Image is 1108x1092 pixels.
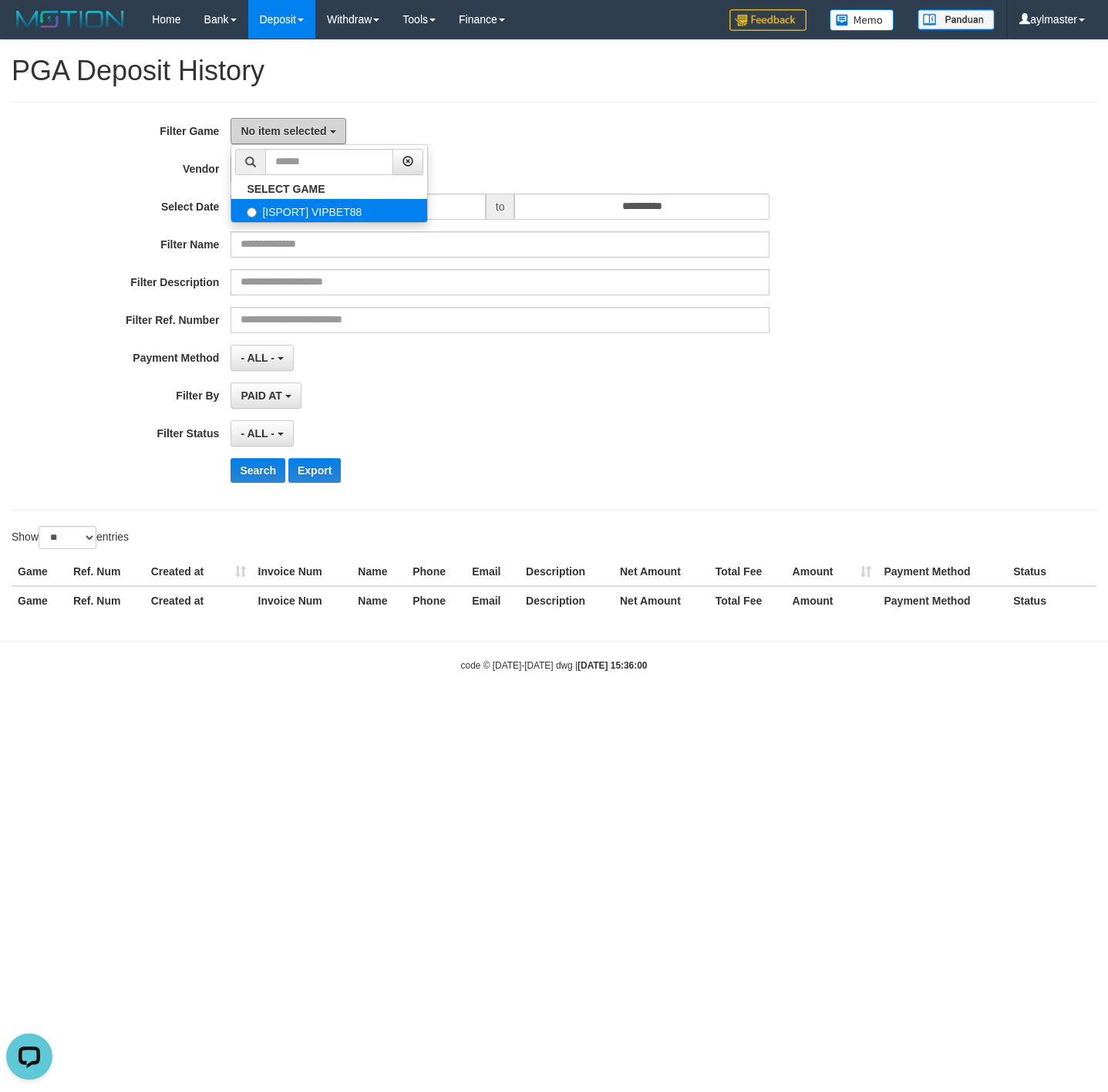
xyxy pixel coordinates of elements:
[406,586,466,615] th: Phone
[877,558,1007,586] th: Payment Method
[288,458,341,483] button: Export
[1007,586,1096,615] th: Status
[877,586,1007,615] th: Payment Method
[830,9,894,31] img: Button%20Memo.svg
[241,125,326,137] span: No item selected
[520,558,614,586] th: Description
[12,56,1096,86] h1: PGA Deposit History
[241,427,274,440] span: - ALL -
[12,8,129,31] img: MOTION_logo.png
[12,558,67,586] th: Game
[67,586,145,615] th: Ref. Num
[786,558,878,586] th: Amount
[6,6,52,52] button: Open LiveChat chat widget
[520,586,614,615] th: Description
[145,558,252,586] th: Created at
[709,586,786,615] th: Total Fee
[466,558,520,586] th: Email
[241,352,274,364] span: - ALL -
[466,586,520,615] th: Email
[252,558,352,586] th: Invoice Num
[578,660,647,671] strong: [DATE] 15:36:00
[252,586,352,615] th: Invoice Num
[247,207,257,217] input: [ISPORT] VIPBET88
[67,558,145,586] th: Ref. Num
[241,389,281,402] span: PAID AT
[39,526,96,549] select: Showentries
[786,586,878,615] th: Amount
[918,9,995,30] img: panduan.png
[231,383,301,409] button: PAID AT
[231,420,293,447] button: - ALL -
[729,9,807,31] img: Feedback.jpg
[614,558,709,586] th: Net Amount
[406,558,466,586] th: Phone
[614,586,709,615] th: Net Amount
[352,586,406,615] th: Name
[12,586,67,615] th: Game
[231,199,427,222] label: [ISPORT] VIPBET88
[145,586,252,615] th: Created at
[1007,558,1096,586] th: Status
[486,194,515,220] span: to
[231,179,427,199] a: SELECT GAME
[247,183,325,195] b: SELECT GAME
[12,526,129,549] label: Show entries
[352,558,406,586] th: Name
[231,458,285,483] button: Search
[461,660,648,671] small: code © [DATE]-[DATE] dwg |
[709,558,786,586] th: Total Fee
[231,118,345,144] button: No item selected
[231,345,293,371] button: - ALL -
